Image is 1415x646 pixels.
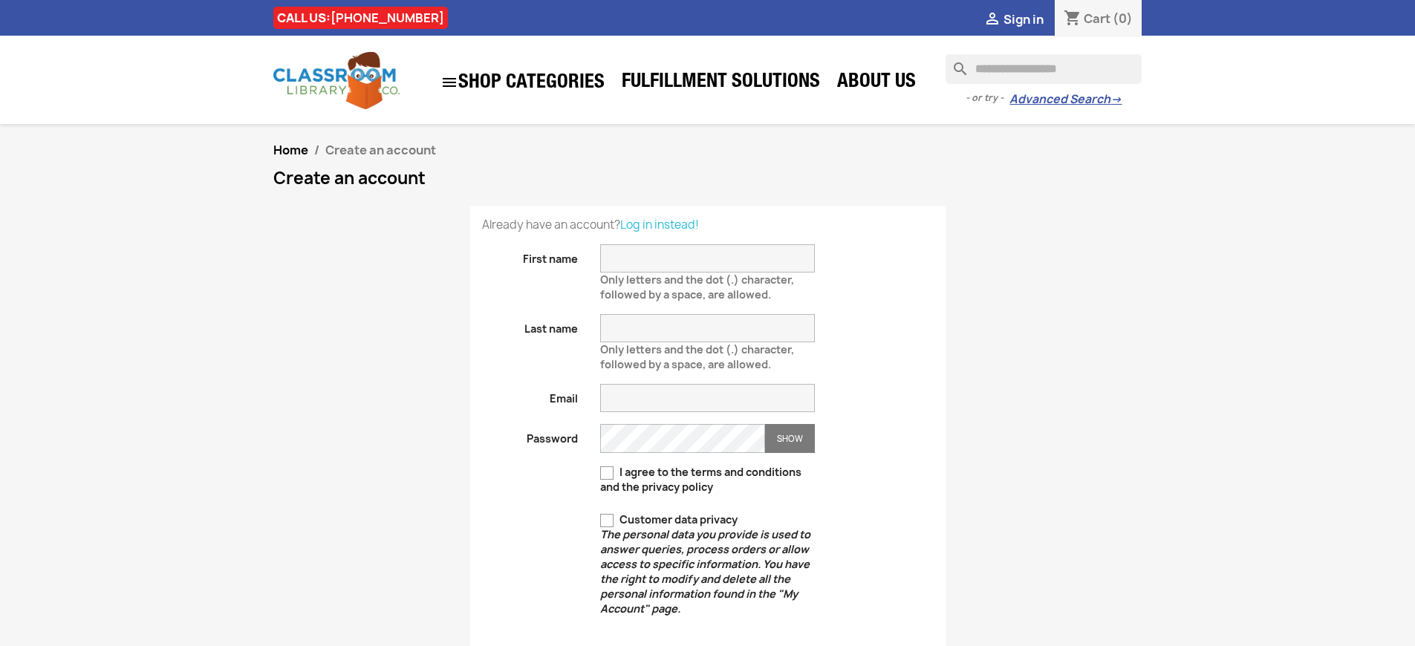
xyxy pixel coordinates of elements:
a: Home [273,142,308,158]
label: Password [471,424,590,446]
span: Only letters and the dot (.) character, followed by a space, are allowed. [600,267,794,301]
button: Show [765,424,815,453]
a: SHOP CATEGORIES [433,66,612,99]
label: Customer data privacy [600,512,815,616]
div: CALL US: [273,7,448,29]
a: Advanced Search→ [1009,92,1122,107]
label: Email [471,384,590,406]
i: search [946,54,963,72]
span: - or try - [966,91,1009,105]
img: Classroom Library Company [273,52,400,109]
input: Search [946,54,1142,84]
i:  [983,11,1001,29]
a:  Sign in [983,11,1044,27]
a: [PHONE_NUMBER] [331,10,444,26]
span: (0) [1113,10,1133,27]
span: → [1110,92,1122,107]
label: First name [471,244,590,267]
i:  [440,74,458,91]
span: Create an account [325,142,436,158]
em: The personal data you provide is used to answer queries, process orders or allow access to specif... [600,527,810,616]
h1: Create an account [273,169,1142,187]
span: Sign in [1003,11,1044,27]
i: shopping_cart [1064,10,1081,28]
a: Fulfillment Solutions [614,68,827,98]
input: Password input [600,424,765,453]
label: Last name [471,314,590,336]
a: Log in instead! [620,217,699,232]
label: I agree to the terms and conditions and the privacy policy [600,465,815,495]
a: About Us [830,68,923,98]
span: Only letters and the dot (.) character, followed by a space, are allowed. [600,336,794,371]
p: Already have an account? [482,218,934,232]
span: Cart [1084,10,1110,27]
